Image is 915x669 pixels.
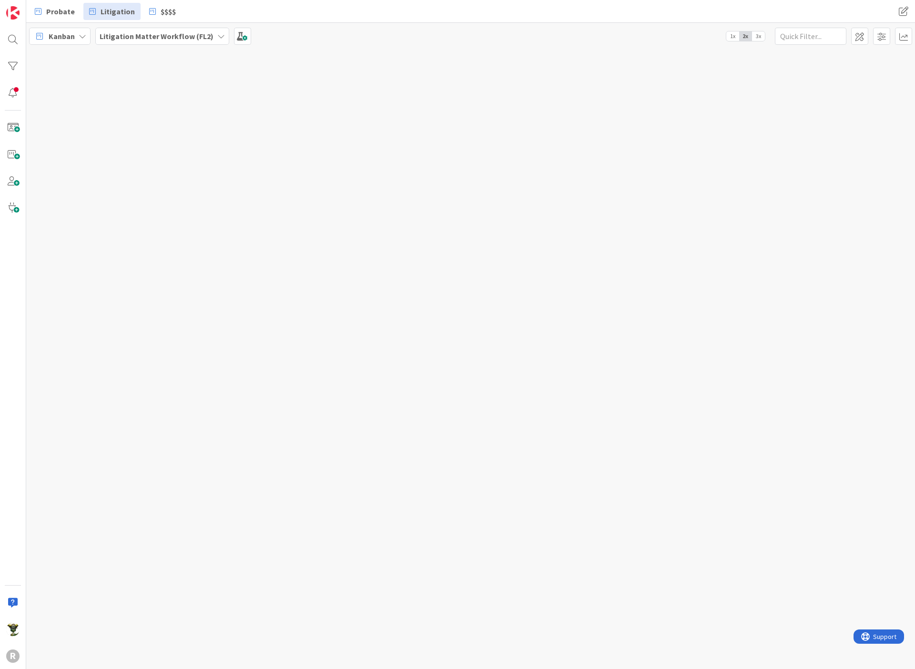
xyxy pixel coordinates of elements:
div: R [6,649,20,663]
span: 3x [752,31,765,41]
a: $$$$ [143,3,182,20]
input: Quick Filter... [775,28,846,45]
span: Support [20,1,43,13]
b: Litigation Matter Workflow (FL2) [100,31,213,41]
img: NC [6,623,20,636]
a: Probate [29,3,81,20]
span: 2x [739,31,752,41]
a: Litigation [83,3,141,20]
img: Visit kanbanzone.com [6,6,20,20]
span: Litigation [101,6,135,17]
span: 1x [726,31,739,41]
span: Probate [46,6,75,17]
span: $$$$ [161,6,176,17]
span: Kanban [49,30,75,42]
